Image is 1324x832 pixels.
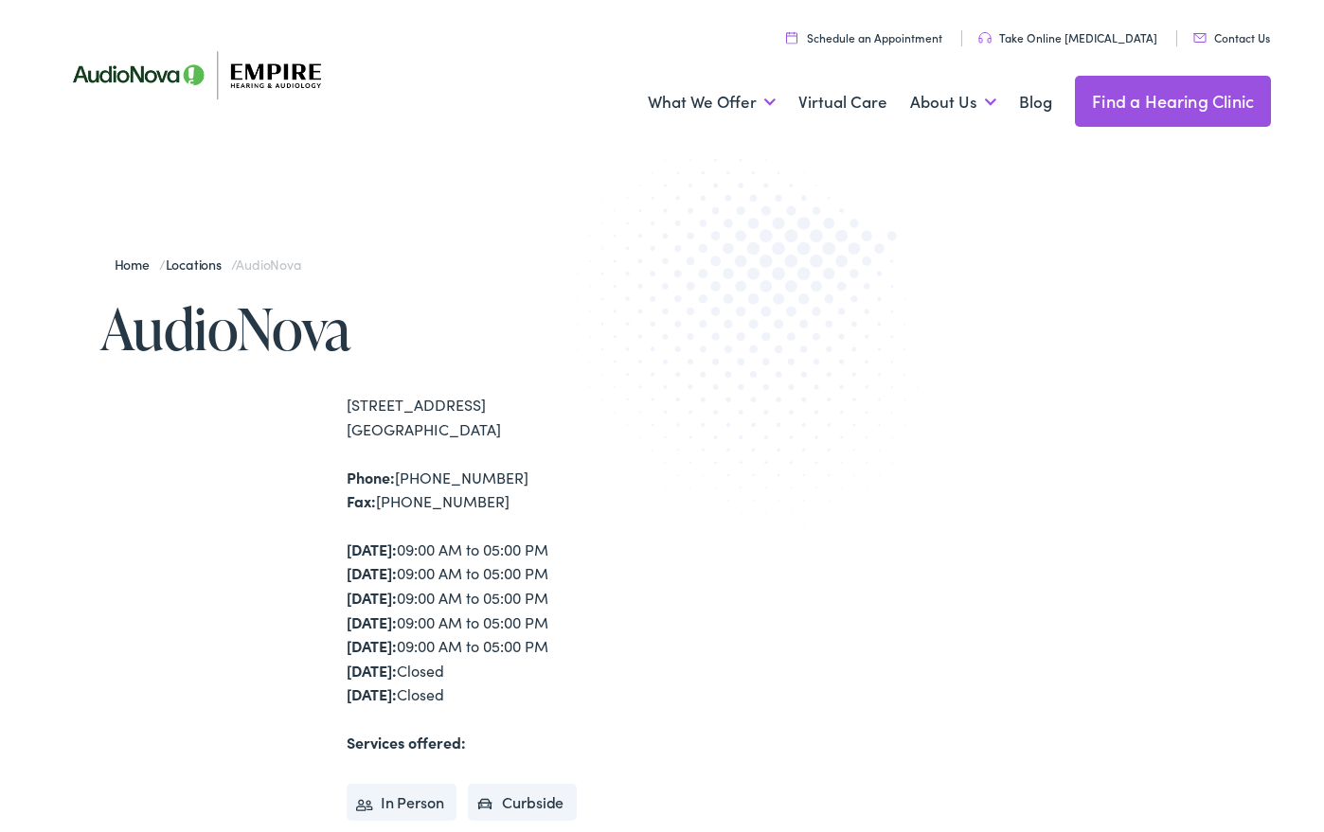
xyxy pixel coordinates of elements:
strong: [DATE]: [347,587,397,608]
a: Locations [166,255,231,274]
strong: [DATE]: [347,660,397,681]
strong: Fax: [347,490,376,511]
img: utility icon [1193,33,1207,43]
strong: [DATE]: [347,539,397,559]
div: 09:00 AM to 05:00 PM 09:00 AM to 05:00 PM 09:00 AM to 05:00 PM 09:00 AM to 05:00 PM 09:00 AM to 0... [347,538,662,707]
div: [STREET_ADDRESS] [GEOGRAPHIC_DATA] [347,393,662,441]
span: AudioNova [236,255,300,274]
img: utility icon [978,32,992,44]
li: In Person [347,784,457,822]
a: Blog [1019,67,1052,137]
a: Take Online [MEDICAL_DATA] [978,29,1157,45]
a: Virtual Care [798,67,887,137]
a: About Us [910,67,996,137]
a: Home [115,255,159,274]
strong: [DATE]: [347,635,397,656]
strong: Services offered: [347,732,466,752]
a: Schedule an Appointment [786,29,942,45]
li: Curbside [468,784,577,822]
a: Contact Us [1193,29,1270,45]
a: Find a Hearing Clinic [1075,76,1271,127]
div: [PHONE_NUMBER] [PHONE_NUMBER] [347,466,662,514]
strong: Phone: [347,467,395,487]
h1: AudioNova [100,297,662,360]
strong: [DATE]: [347,562,397,583]
strong: [DATE]: [347,611,397,632]
strong: [DATE]: [347,683,397,704]
img: utility icon [786,31,797,44]
span: / / [115,255,301,274]
a: What We Offer [648,67,776,137]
